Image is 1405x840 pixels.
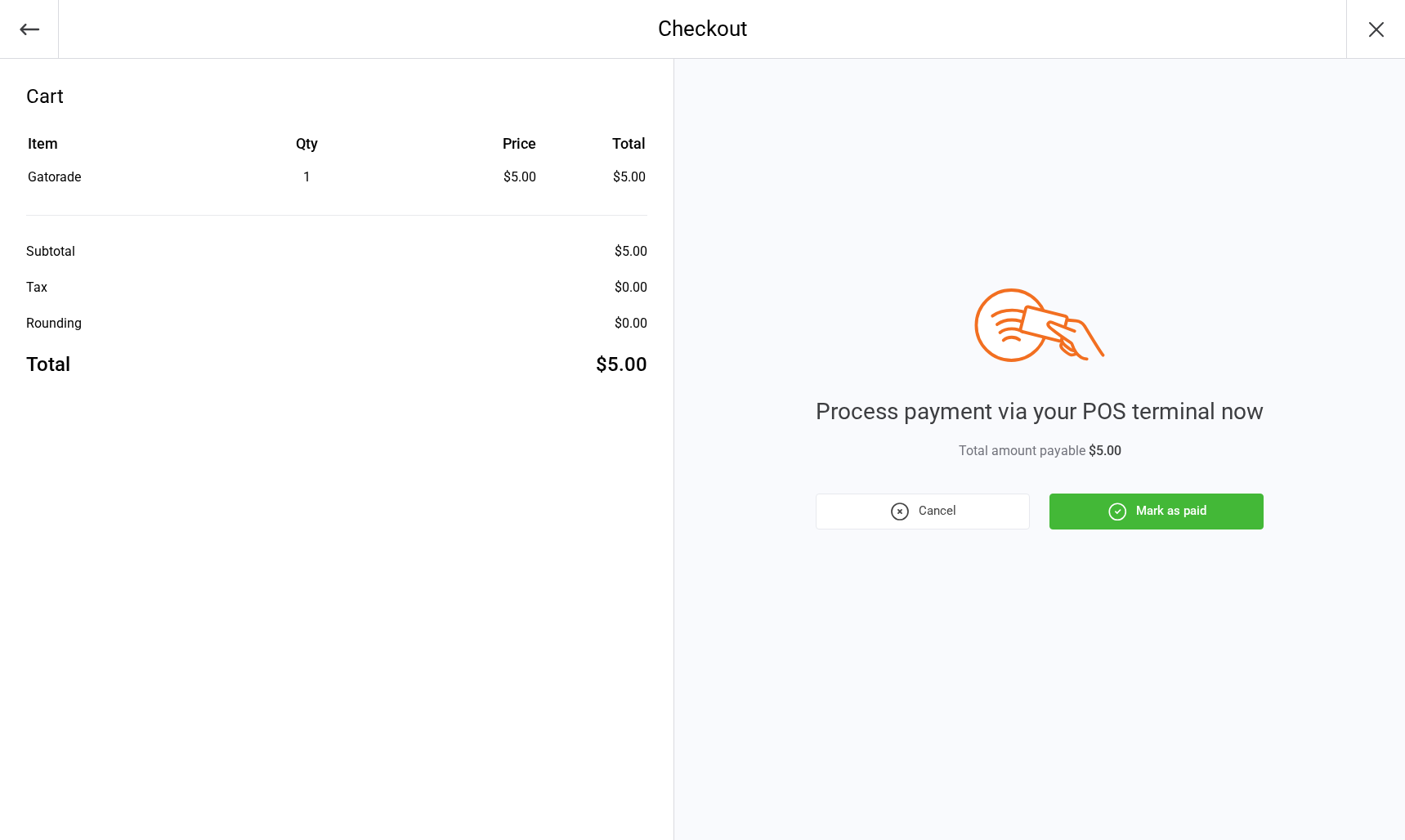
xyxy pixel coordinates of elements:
[422,168,535,187] div: $5.00
[1089,443,1121,458] span: $5.00
[543,168,647,187] td: $5.00
[816,395,1264,429] div: Process payment via your POS terminal now
[596,350,647,379] div: $5.00
[26,350,70,379] div: Total
[615,242,647,261] div: $5.00
[543,132,647,166] th: Total
[194,168,421,187] div: 1
[26,278,47,297] div: Tax
[194,132,421,166] th: Qty
[26,242,75,261] div: Subtotal
[422,132,535,154] div: Price
[28,169,81,185] span: Gatorade
[615,314,647,333] div: $0.00
[26,82,647,111] div: Cart
[816,441,1264,461] div: Total amount payable
[26,314,82,333] div: Rounding
[816,494,1030,529] button: Cancel
[615,278,647,297] div: $0.00
[28,132,192,166] th: Item
[1049,494,1264,529] button: Mark as paid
